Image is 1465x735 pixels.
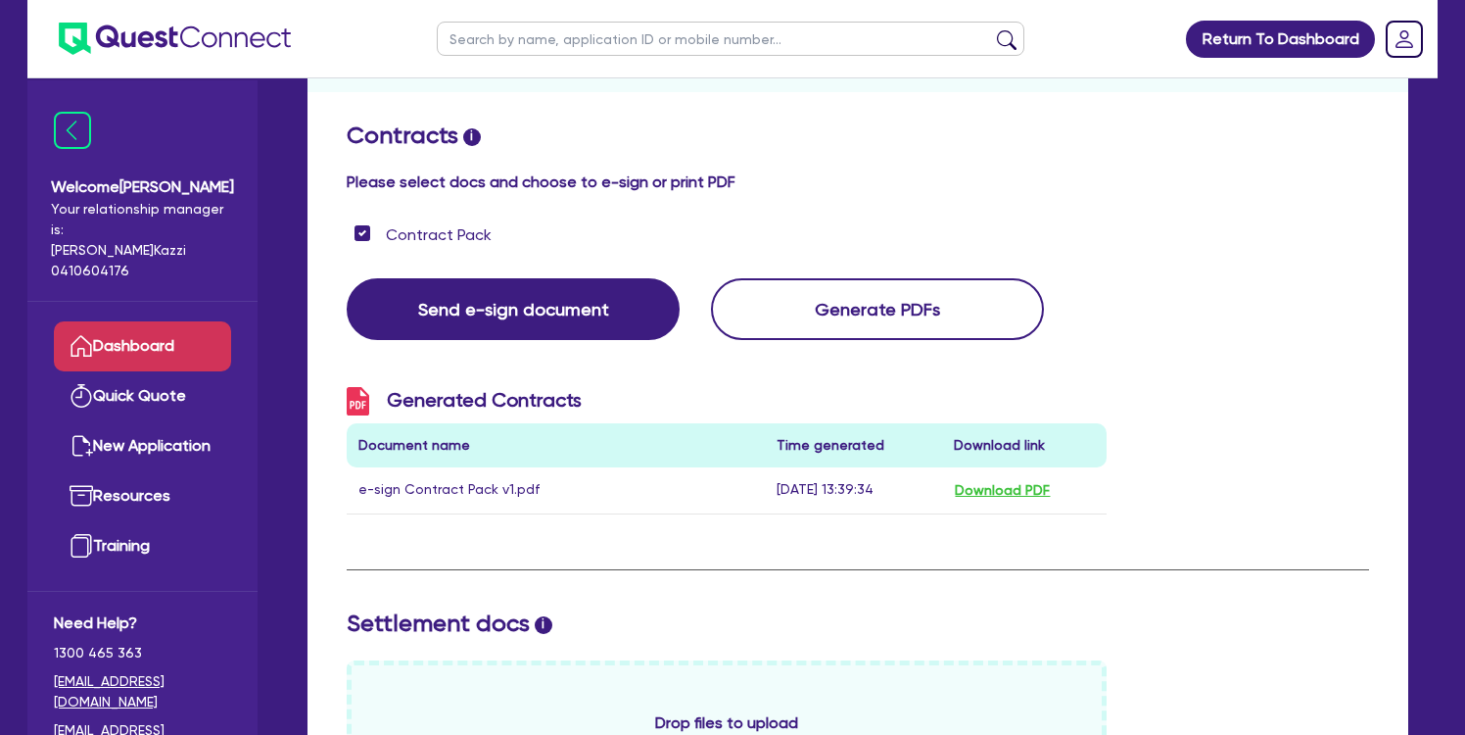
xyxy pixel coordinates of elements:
[463,128,481,146] span: i
[347,387,1107,416] h3: Generated Contracts
[765,467,943,514] td: [DATE] 13:39:34
[711,278,1044,340] button: Generate PDFs
[54,521,231,571] a: Training
[70,434,93,458] img: new-application
[437,22,1024,56] input: Search by name, application ID or mobile number...
[59,23,291,55] img: quest-connect-logo-blue
[1186,21,1375,58] a: Return To Dashboard
[70,384,93,408] img: quick-quote
[942,423,1106,467] th: Download link
[54,643,231,663] span: 1300 465 363
[70,484,93,508] img: resources
[347,423,765,467] th: Document name
[54,471,231,521] a: Resources
[70,534,93,558] img: training
[54,112,91,149] img: icon-menu-close
[54,671,231,712] a: [EMAIL_ADDRESS][DOMAIN_NAME]
[347,467,765,514] td: e-sign Contract Pack v1.pdf
[54,612,231,635] span: Need Help?
[54,371,231,421] a: Quick Quote
[954,479,1051,502] button: Download PDF
[51,199,234,281] span: Your relationship manager is: [PERSON_NAME] Kazzi 0410604176
[54,321,231,371] a: Dashboard
[347,387,369,416] img: icon-pdf
[655,711,798,735] span: Drop files to upload
[386,223,492,247] label: Contract Pack
[347,278,680,340] button: Send e-sign document
[347,172,1369,191] h4: Please select docs and choose to e-sign or print PDF
[347,122,1369,150] h2: Contracts
[347,610,1369,638] h2: Settlement docs
[765,423,943,467] th: Time generated
[535,616,552,634] span: i
[51,175,234,199] span: Welcome [PERSON_NAME]
[1379,14,1430,65] a: Dropdown toggle
[54,421,231,471] a: New Application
